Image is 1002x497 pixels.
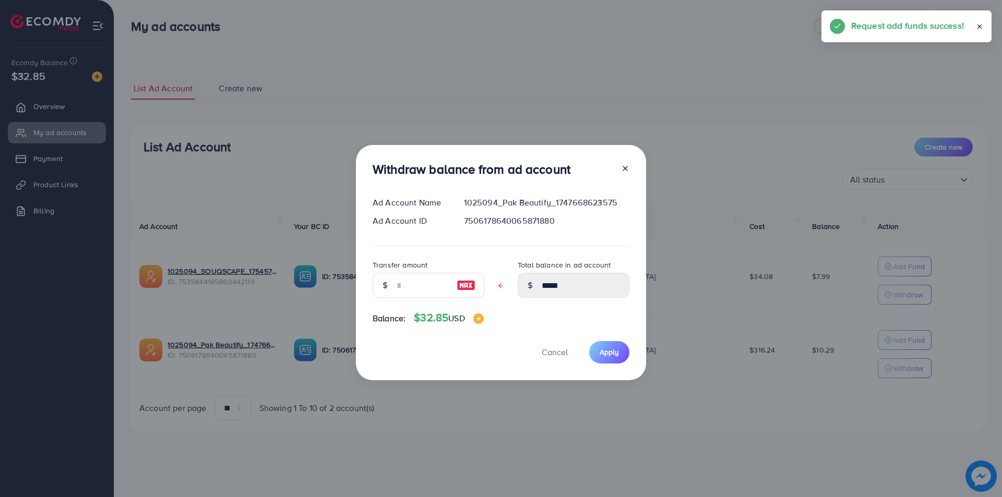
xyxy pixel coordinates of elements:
span: Cancel [542,346,568,358]
span: Apply [600,347,619,357]
div: 1025094_Pak Beautify_1747668623575 [456,197,638,209]
div: Ad Account Name [364,197,456,209]
h4: $32.85 [414,311,483,324]
button: Apply [589,341,629,363]
div: 7506178640065871880 [456,215,638,227]
label: Total balance in ad account [518,260,611,270]
div: Ad Account ID [364,215,456,227]
h3: Withdraw balance from ad account [373,162,570,177]
h5: Request add funds success! [851,19,964,32]
label: Transfer amount [373,260,427,270]
button: Cancel [529,341,581,363]
img: image [473,313,484,324]
span: Balance: [373,312,405,324]
span: USD [448,312,464,324]
img: image [457,279,475,292]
